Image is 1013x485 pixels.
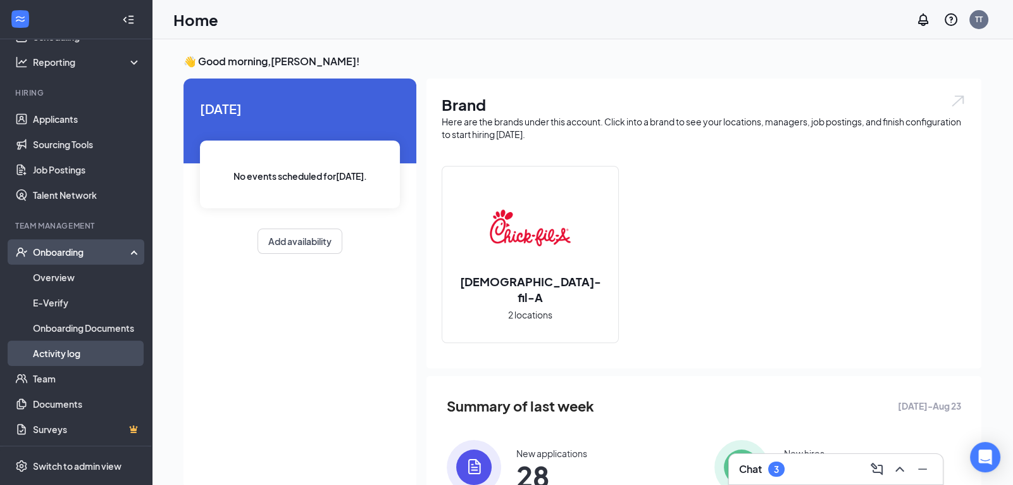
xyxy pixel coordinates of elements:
img: Chick-fil-A [490,187,571,268]
span: [DATE] [200,99,400,118]
span: 2 locations [508,308,552,322]
div: Hiring [15,87,139,98]
div: Onboarding [33,246,130,258]
button: Add availability [258,229,342,254]
button: ChevronUp [890,459,910,479]
div: Reporting [33,56,142,68]
button: Minimize [912,459,933,479]
h3: Chat [739,462,762,476]
a: Talent Network [33,182,141,208]
a: Onboarding Documents [33,315,141,341]
span: [DATE] - Aug 23 [898,399,961,413]
a: Applicants [33,106,141,132]
svg: UserCheck [15,246,28,258]
svg: Minimize [915,462,930,477]
a: Team [33,366,141,391]
svg: Analysis [15,56,28,68]
button: ComposeMessage [867,459,887,479]
span: No events scheduled for [DATE] . [233,169,367,183]
a: Sourcing Tools [33,132,141,157]
svg: ChevronUp [892,462,907,477]
svg: Collapse [122,13,135,26]
svg: Notifications [916,12,931,27]
span: Summary of last week [447,395,594,417]
div: New hires [784,447,824,460]
svg: QuestionInfo [943,12,959,27]
svg: ComposeMessage [869,462,885,477]
a: SurveysCrown [33,417,141,442]
h2: [DEMOGRAPHIC_DATA]-fil-A [442,274,618,305]
h1: Home [173,9,218,30]
a: Activity log [33,341,141,366]
div: TT [975,14,983,25]
a: Documents [33,391,141,417]
a: E-Verify [33,290,141,315]
div: Here are the brands under this account. Click into a brand to see your locations, managers, job p... [442,115,966,141]
div: New applications [516,447,587,460]
h1: Brand [442,94,966,115]
div: 3 [774,464,779,475]
div: Switch to admin view [33,460,121,472]
svg: Settings [15,460,28,472]
div: Team Management [15,220,139,231]
div: Open Intercom Messenger [970,442,1000,472]
svg: WorkstreamLogo [14,13,27,25]
h3: 👋 Good morning, [PERSON_NAME] ! [183,54,981,68]
img: open.6027fd2a22e1237b5b06.svg [950,94,966,108]
a: Job Postings [33,157,141,182]
a: Overview [33,265,141,290]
